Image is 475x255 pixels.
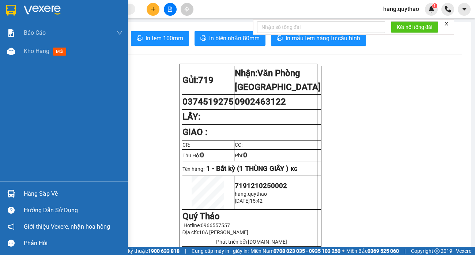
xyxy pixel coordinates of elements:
[182,140,234,149] td: CR:
[235,97,286,107] span: 0902463122
[24,48,49,55] span: Kho hàng
[182,75,214,85] strong: Gửi:
[200,151,204,159] span: 0
[235,191,267,197] span: hang.quythao
[24,222,110,231] span: Giới thiệu Vexere, nhận hoa hồng
[185,247,186,255] span: |
[195,31,265,46] button: printerIn biên nhận 80mm
[24,205,122,216] div: Hướng dẫn sử dụng
[257,21,385,33] input: Nhập số tổng đài
[200,35,206,42] span: printer
[274,248,340,254] strong: 0708 023 035 - 0935 103 250
[250,247,340,255] span: Miền Nam
[24,188,122,199] div: Hàng sắp về
[377,4,425,14] span: hang.quythao
[7,190,15,198] img: warehouse-icon
[131,31,189,46] button: printerIn tem 100mm
[182,97,234,107] span: 0374519275
[164,3,177,16] button: file-add
[7,48,15,55] img: warehouse-icon
[271,31,366,46] button: printerIn mẫu tem hàng tự cấu hình
[434,248,440,254] span: copyright
[7,29,15,37] img: solution-icon
[206,165,289,173] span: 1 - Bất kỳ (1 THÙNG GIẤY )
[199,229,248,235] span: 10A [PERSON_NAME]
[235,68,321,92] span: Văn Phòng [GEOGRAPHIC_DATA]
[234,149,321,161] td: Phí:
[461,6,468,12] span: caret-down
[137,35,143,42] span: printer
[342,250,344,252] span: ⚪️
[184,7,189,12] span: aim
[182,237,321,247] td: Phát triển bởi [DOMAIN_NAME]
[444,21,449,26] span: close
[367,248,399,254] strong: 0369 525 060
[151,7,156,12] span: plus
[6,5,16,16] img: logo-vxr
[432,3,437,8] sup: 1
[147,3,159,16] button: plus
[24,238,122,249] div: Phản hồi
[53,48,66,56] span: mới
[391,21,438,33] button: Kết nối tổng đài
[458,3,471,16] button: caret-down
[235,182,287,190] span: 7191210250002
[182,165,321,173] p: Tên hàng:
[234,140,321,149] td: CC:
[433,3,436,8] span: 1
[192,247,249,255] span: Cung cấp máy in - giấy in:
[286,34,360,43] span: In mẫu tem hàng tự cấu hình
[198,75,214,85] span: 719
[201,222,230,228] span: 0966557557
[182,229,248,235] span: Địa chỉ:
[235,68,321,92] strong: Nhận:
[182,211,220,221] strong: Quý Thảo
[445,6,451,12] img: phone-icon
[184,222,230,228] span: Hotline:
[235,198,250,204] span: [DATE]
[112,247,180,255] span: Hỗ trợ kỹ thuật:
[277,35,283,42] span: printer
[148,248,180,254] strong: 1900 633 818
[146,34,183,43] span: In tem 100mm
[182,149,234,161] td: Thu Hộ:
[291,166,298,172] span: KG
[181,3,193,16] button: aim
[8,223,15,230] span: notification
[397,23,432,31] span: Kết nối tổng đài
[8,207,15,214] span: question-circle
[250,198,263,204] span: 15:42
[8,240,15,247] span: message
[24,28,46,37] span: Báo cáo
[167,7,173,12] span: file-add
[117,30,122,36] span: down
[404,247,406,255] span: |
[209,34,260,43] span: In biên nhận 80mm
[182,127,207,137] strong: GIAO :
[182,112,200,122] strong: LẤY:
[243,151,247,159] span: 0
[428,6,435,12] img: icon-new-feature
[346,247,399,255] span: Miền Bắc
